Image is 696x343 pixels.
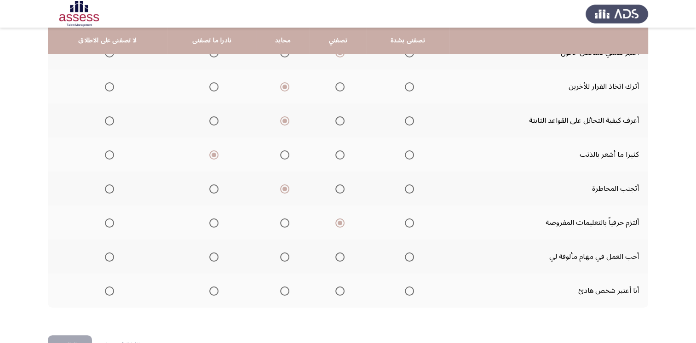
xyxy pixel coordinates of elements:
[101,113,114,128] mat-radio-group: Select an option
[48,1,110,27] img: Assessment logo of ASSESS Employability - EBI
[206,113,219,128] mat-radio-group: Select an option
[206,249,219,264] mat-radio-group: Select an option
[101,283,114,298] mat-radio-group: Select an option
[101,249,114,264] mat-radio-group: Select an option
[310,28,367,54] th: تصفني
[449,137,648,171] td: كثيرا ما أشعر بالذنب
[449,206,648,240] td: ألتزم حرفياً بالتعليمات المفروضة
[449,103,648,137] td: أعرف كيفية التحايُل على القواعد الثابتة
[206,215,219,230] mat-radio-group: Select an option
[449,274,648,308] td: أنا أعتبر شخص هادئ
[101,79,114,94] mat-radio-group: Select an option
[449,69,648,103] td: أترك اتخاذ القرار للأخرين
[276,181,289,196] mat-radio-group: Select an option
[332,283,345,298] mat-radio-group: Select an option
[401,79,414,94] mat-radio-group: Select an option
[276,249,289,264] mat-radio-group: Select an option
[276,215,289,230] mat-radio-group: Select an option
[48,28,167,54] th: لا تصفنى على الاطلاق
[332,113,345,128] mat-radio-group: Select an option
[276,147,289,162] mat-radio-group: Select an option
[367,28,449,54] th: تصفنى بشدة
[276,113,289,128] mat-radio-group: Select an option
[401,181,414,196] mat-radio-group: Select an option
[449,240,648,274] td: أحب العمل في مهام مألوفة لي
[101,147,114,162] mat-radio-group: Select an option
[206,181,219,196] mat-radio-group: Select an option
[206,147,219,162] mat-radio-group: Select an option
[332,215,345,230] mat-radio-group: Select an option
[332,79,345,94] mat-radio-group: Select an option
[401,147,414,162] mat-radio-group: Select an option
[332,147,345,162] mat-radio-group: Select an option
[332,249,345,264] mat-radio-group: Select an option
[401,249,414,264] mat-radio-group: Select an option
[401,283,414,298] mat-radio-group: Select an option
[206,79,219,94] mat-radio-group: Select an option
[101,215,114,230] mat-radio-group: Select an option
[101,181,114,196] mat-radio-group: Select an option
[257,28,310,54] th: محايد
[332,181,345,196] mat-radio-group: Select an option
[401,215,414,230] mat-radio-group: Select an option
[167,28,257,54] th: نادرا ما تصفنى
[449,171,648,206] td: أتجنب المخاطرة
[206,283,219,298] mat-radio-group: Select an option
[401,113,414,128] mat-radio-group: Select an option
[586,1,648,27] img: Assess Talent Management logo
[276,283,289,298] mat-radio-group: Select an option
[276,79,289,94] mat-radio-group: Select an option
